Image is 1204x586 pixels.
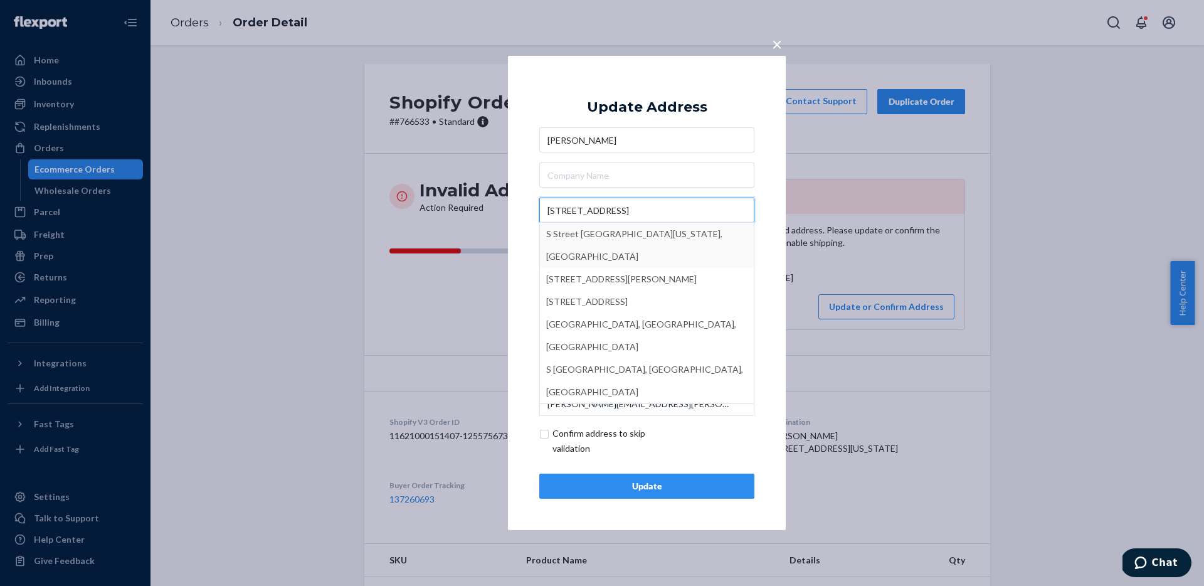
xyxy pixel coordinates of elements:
span: × [772,33,782,55]
div: Update [550,480,744,493]
div: [STREET_ADDRESS] [546,290,747,313]
input: First & Last Name [539,127,754,152]
input: Company Name [539,162,754,188]
input: S Street [GEOGRAPHIC_DATA][US_STATE], [GEOGRAPHIC_DATA][STREET_ADDRESS][PERSON_NAME][STREET_ADDRE... [539,198,754,223]
div: [GEOGRAPHIC_DATA], [GEOGRAPHIC_DATA], [GEOGRAPHIC_DATA] [546,313,747,358]
div: S [GEOGRAPHIC_DATA], [GEOGRAPHIC_DATA], [GEOGRAPHIC_DATA] [546,358,747,403]
div: Update Address [587,100,707,115]
div: [STREET_ADDRESS][PERSON_NAME] [546,268,747,290]
iframe: Opens a widget where you can chat to one of our agents [1122,548,1191,580]
div: S Street [GEOGRAPHIC_DATA][US_STATE], [GEOGRAPHIC_DATA] [546,223,747,268]
button: Update [539,474,754,499]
